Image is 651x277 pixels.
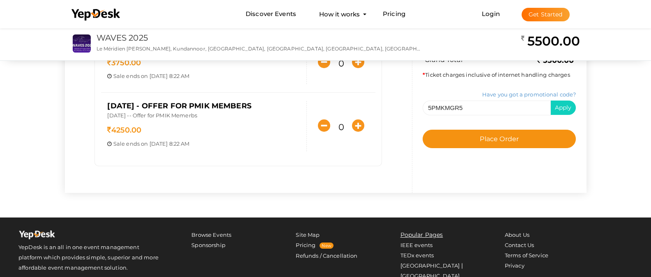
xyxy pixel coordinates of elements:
[107,72,300,80] p: ends on [DATE] 8:22 AM
[400,242,433,248] a: IEEE events
[555,104,572,111] span: Apply
[505,231,529,238] a: About Us
[400,230,476,240] li: Popular Pages
[505,262,524,269] a: Privacy
[461,262,463,269] span: |
[18,230,55,242] img: Yepdesk
[383,7,405,22] a: Pricing
[522,8,570,21] button: Get Started
[97,33,148,43] a: WAVES 2025
[191,242,225,248] a: Sponsorship
[296,242,315,248] a: Pricing
[113,140,125,147] span: Sale
[505,242,534,248] a: Contact Us
[550,101,576,115] button: Apply
[107,126,141,135] span: 4250.00
[317,7,362,22] button: How it works
[296,252,357,259] a: Refunds / Cancellation
[97,45,422,52] p: Le Méridien [PERSON_NAME], Kundannoor, [GEOGRAPHIC_DATA], [GEOGRAPHIC_DATA], [GEOGRAPHIC_DATA], [...
[246,7,296,22] a: Discover Events
[107,112,300,121] p: [DATE] -- Offer for PMIK Memerbs
[320,243,333,249] span: New
[191,231,231,238] a: Browse Events
[113,73,125,79] span: Sale
[505,252,548,259] a: Terms of Service
[400,252,434,259] a: TEDx events
[423,71,570,78] span: Ticket charges inclusive of internet handling charges
[423,100,551,115] input: Enter Promotion Code here.
[107,101,251,110] span: [DATE] - Offer for PMIK Members
[482,10,500,18] a: Login
[107,140,300,148] p: ends on [DATE] 8:22 AM
[400,262,460,269] a: [GEOGRAPHIC_DATA]
[107,58,141,67] span: 3750.00
[18,242,163,273] p: YepDesk is an all in one event management platform which provides simple, superior and more affor...
[521,33,580,49] h2: 5500.00
[296,231,320,238] a: Site Map
[423,129,576,148] button: Place Order
[482,91,576,98] a: Have you got a promotional code?
[480,135,519,142] span: Place Order
[73,34,91,53] img: S4WQAGVX_small.jpeg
